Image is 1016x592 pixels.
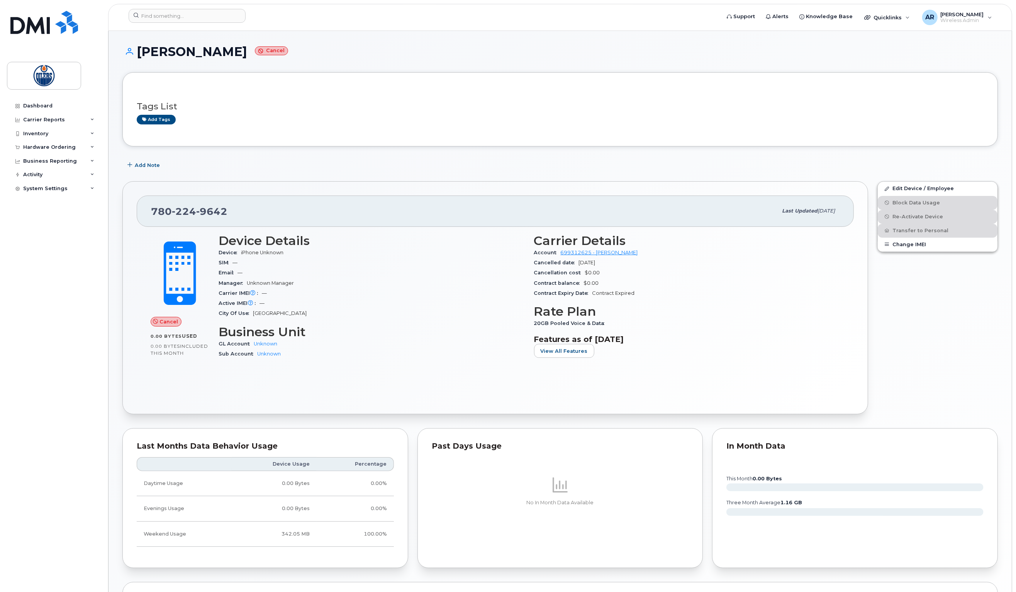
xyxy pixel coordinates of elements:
[534,250,561,255] span: Account
[262,290,267,296] span: —
[726,476,782,481] text: this month
[579,260,595,265] span: [DATE]
[241,250,283,255] span: iPhone Unknown
[726,500,802,505] text: three month average
[137,496,394,521] tr: Weekdays from 6:00pm to 8:00am
[231,457,317,471] th: Device Usage
[137,115,176,124] a: Add tags
[219,325,525,339] h3: Business Unit
[219,310,253,316] span: City Of Use
[317,457,394,471] th: Percentage
[726,442,984,450] div: In Month Data
[137,102,984,111] h3: Tags List
[260,300,265,306] span: —
[255,46,288,55] small: Cancel
[219,280,247,286] span: Manager
[231,496,317,521] td: 0.00 Bytes
[247,280,294,286] span: Unknown Manager
[561,250,638,255] a: 699312625 - [PERSON_NAME]
[534,335,840,344] h3: Features as of [DATE]
[219,270,237,276] span: Email
[219,300,260,306] span: Active IMEI
[219,351,257,357] span: Sub Account
[592,290,635,296] span: Contract Expired
[878,224,997,238] button: Transfer to Personal
[135,162,160,169] span: Add Note
[878,196,997,210] button: Block Data Usage
[219,260,232,265] span: SIM
[878,210,997,224] button: Re-Activate Device
[534,305,840,318] h3: Rate Plan
[432,499,689,506] p: No In Month Data Available
[317,522,394,547] td: 100.00%
[196,206,227,217] span: 9642
[317,471,394,496] td: 0.00%
[257,351,281,357] a: Unknown
[232,260,237,265] span: —
[219,290,262,296] span: Carrier IMEI
[151,206,227,217] span: 780
[137,471,231,496] td: Daytime Usage
[432,442,689,450] div: Past Days Usage
[780,500,802,505] tspan: 1.16 GB
[534,270,585,276] span: Cancellation cost
[254,341,277,347] a: Unknown
[982,558,1010,586] iframe: Messenger Launcher
[137,522,231,547] td: Weekend Usage
[534,280,584,286] span: Contract balance
[182,333,197,339] span: used
[219,341,254,347] span: GL Account
[534,290,592,296] span: Contract Expiry Date
[122,45,998,58] h1: [PERSON_NAME]
[122,158,166,172] button: Add Note
[534,344,594,358] button: View All Features
[219,234,525,248] h3: Device Details
[534,260,579,265] span: Cancelled date
[219,250,241,255] span: Device
[159,318,178,325] span: Cancel
[541,347,588,355] span: View All Features
[534,320,609,326] span: 20GB Pooled Voice & Data
[253,310,307,316] span: [GEOGRAPHIC_DATA]
[534,234,840,248] h3: Carrier Details
[782,208,818,214] span: Last updated
[151,344,180,349] span: 0.00 Bytes
[892,214,943,219] span: Re-Activate Device
[231,471,317,496] td: 0.00 Bytes
[137,442,394,450] div: Last Months Data Behavior Usage
[137,496,231,521] td: Evenings Usage
[584,280,599,286] span: $0.00
[317,496,394,521] td: 0.00%
[753,476,782,481] tspan: 0.00 Bytes
[172,206,196,217] span: 224
[585,270,600,276] span: $0.00
[151,333,182,339] span: 0.00 Bytes
[818,208,835,214] span: [DATE]
[151,343,208,356] span: included this month
[137,522,394,547] tr: Friday from 6:00pm to Monday 8:00am
[237,270,243,276] span: —
[878,182,997,196] a: Edit Device / Employee
[878,238,997,252] button: Change IMEI
[231,522,317,547] td: 342.05 MB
